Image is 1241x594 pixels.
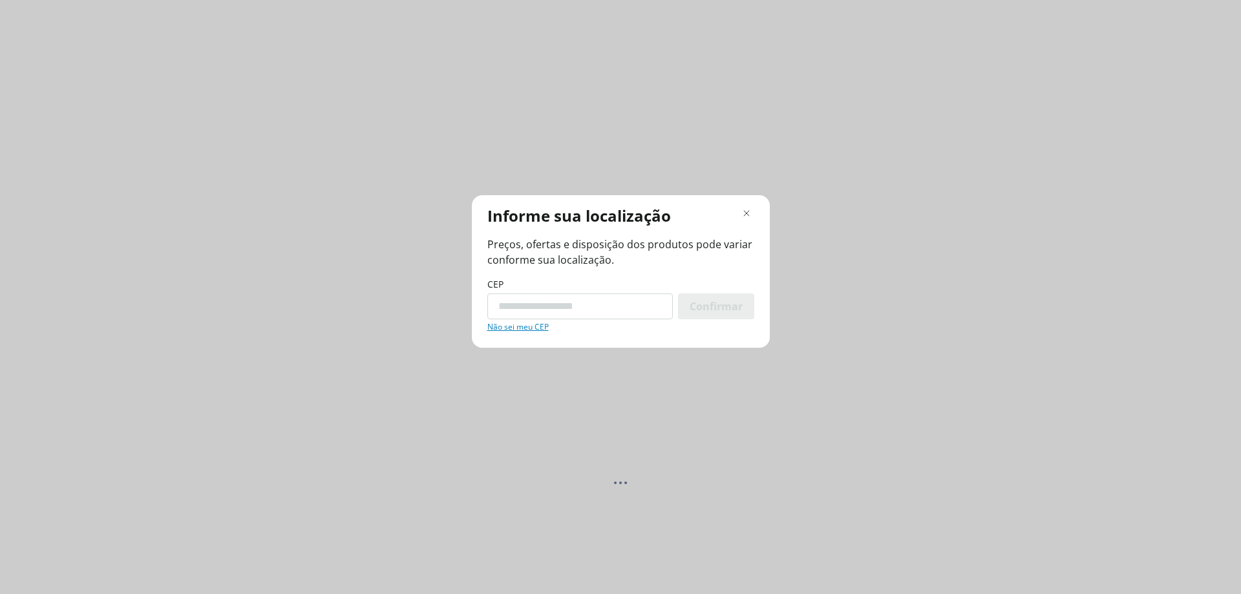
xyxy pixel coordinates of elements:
div: Modal de regionalização [472,195,770,348]
p: Informe sua localização [487,206,671,226]
span: Preços, ofertas e disposição dos produtos pode variar conforme sua localização. [487,237,754,268]
a: Não sei meu CEP [487,322,549,332]
button: Fechar modal de regionalização [739,206,754,221]
label: CEP [487,278,504,291]
span: Confirmar [690,301,743,312]
button: Confirmar [678,293,754,319]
